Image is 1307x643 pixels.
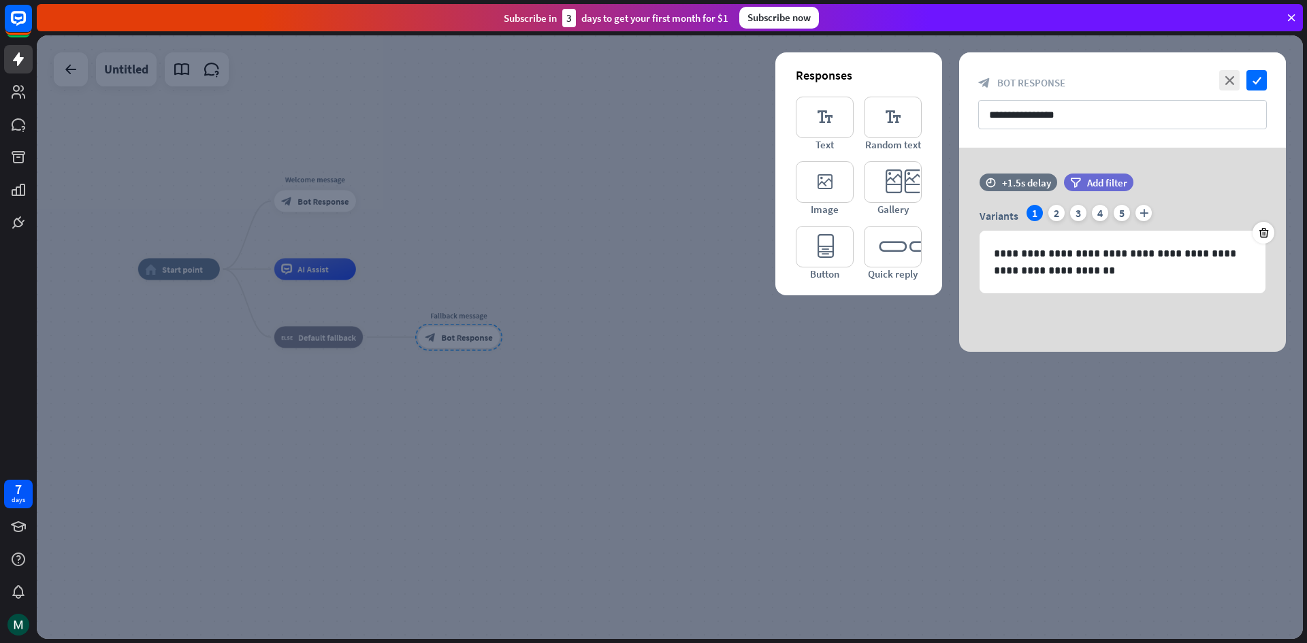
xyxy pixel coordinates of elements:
a: 7 days [4,480,33,508]
div: 2 [1048,205,1065,221]
div: 1 [1027,205,1043,221]
i: plus [1135,205,1152,221]
i: check [1246,70,1267,90]
div: Subscribe now [739,7,819,29]
i: filter [1070,178,1081,188]
div: 3 [562,9,576,27]
div: +1.5s delay [1002,176,1051,189]
div: 4 [1092,205,1108,221]
i: block_bot_response [978,77,990,89]
i: time [986,178,996,187]
i: close [1219,70,1240,90]
div: 7 [15,483,22,495]
div: 5 [1114,205,1130,221]
span: Bot Response [997,76,1065,89]
div: days [12,495,25,505]
div: 3 [1070,205,1086,221]
div: Subscribe in days to get your first month for $1 [504,9,728,27]
span: Variants [980,209,1018,222]
button: Open LiveChat chat widget [11,5,52,46]
span: Add filter [1087,176,1127,189]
